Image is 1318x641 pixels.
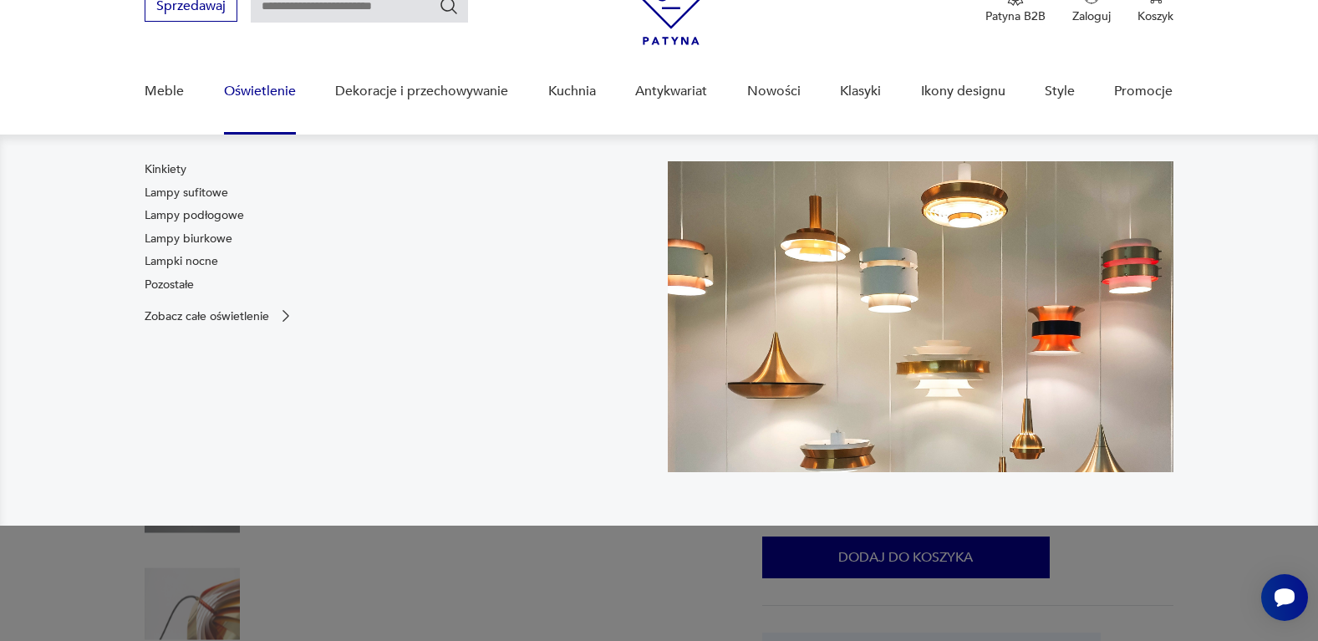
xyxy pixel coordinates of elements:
[145,253,218,270] a: Lampki nocne
[635,59,707,124] a: Antykwariat
[145,308,294,324] a: Zobacz całe oświetlenie
[985,8,1046,24] p: Patyna B2B
[145,185,228,201] a: Lampy sufitowe
[668,161,1173,472] img: a9d990cd2508053be832d7f2d4ba3cb1.jpg
[335,59,508,124] a: Dekoracje i przechowywanie
[145,277,194,293] a: Pozostałe
[145,311,269,322] p: Zobacz całe oświetlenie
[145,231,232,247] a: Lampy biurkowe
[1114,59,1173,124] a: Promocje
[145,2,237,13] a: Sprzedawaj
[224,59,296,124] a: Oświetlenie
[1261,574,1308,621] iframe: Smartsupp widget button
[840,59,881,124] a: Klasyki
[1072,8,1111,24] p: Zaloguj
[548,59,596,124] a: Kuchnia
[145,59,184,124] a: Meble
[921,59,1005,124] a: Ikony designu
[1045,59,1075,124] a: Style
[747,59,801,124] a: Nowości
[145,161,186,178] a: Kinkiety
[145,207,244,224] a: Lampy podłogowe
[1137,8,1173,24] p: Koszyk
